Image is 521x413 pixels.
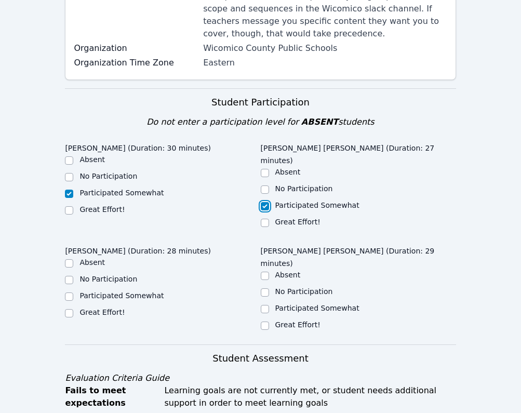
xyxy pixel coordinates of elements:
legend: [PERSON_NAME] [PERSON_NAME] (Duration: 29 minutes) [261,242,456,270]
label: Great Effort! [275,218,320,226]
div: Eastern [203,57,447,69]
span: ABSENT [301,117,338,127]
label: Absent [275,168,301,176]
label: Great Effort! [79,308,125,316]
legend: [PERSON_NAME] [PERSON_NAME] (Duration: 27 minutes) [261,139,456,167]
h3: Student Participation [65,95,456,110]
label: No Participation [79,275,137,283]
label: Absent [275,271,301,279]
label: Participated Somewhat [79,189,164,197]
label: Absent [79,258,105,267]
label: No Participation [275,184,333,193]
legend: [PERSON_NAME] (Duration: 28 minutes) [65,242,211,257]
label: Participated Somewhat [275,304,359,312]
legend: [PERSON_NAME] (Duration: 30 minutes) [65,139,211,154]
div: Fails to meet expectations [65,384,158,409]
label: Organization Time Zone [74,57,197,69]
label: Organization [74,42,197,55]
div: Wicomico County Public Schools [203,42,447,55]
h3: Student Assessment [65,351,456,366]
label: Great Effort! [275,321,320,329]
label: Participated Somewhat [275,201,359,209]
div: Do not enter a participation level for students [65,116,456,128]
label: Great Effort! [79,205,125,214]
label: No Participation [275,287,333,296]
div: Learning goals are not currently met, or student needs additional support in order to meet learni... [164,384,456,409]
div: Evaluation Criteria Guide [65,372,456,384]
label: Participated Somewhat [79,291,164,300]
label: No Participation [79,172,137,180]
label: Absent [79,155,105,164]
